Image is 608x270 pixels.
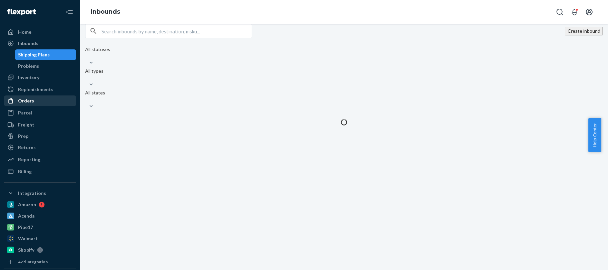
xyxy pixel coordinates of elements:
[18,190,46,197] div: Integrations
[18,133,28,140] div: Prep
[4,258,76,266] a: Add Integration
[18,109,32,116] div: Parcel
[85,89,105,96] div: All states
[4,72,76,83] a: Inventory
[18,121,34,128] div: Freight
[588,118,601,152] button: Help Center
[18,201,36,208] div: Amazon
[85,68,104,74] div: All types
[568,5,581,19] button: Open notifications
[85,74,86,81] input: All types
[15,49,76,60] a: Shipping Plans
[18,51,50,58] div: Shipping Plans
[4,119,76,130] a: Freight
[18,86,53,93] div: Replenishments
[4,142,76,153] a: Returns
[85,46,110,53] div: All statuses
[85,2,126,22] ol: breadcrumbs
[4,188,76,199] button: Integrations
[18,224,33,231] div: Pipe17
[18,156,40,163] div: Reporting
[18,168,32,175] div: Billing
[4,166,76,177] a: Billing
[18,247,34,253] div: Shopify
[4,107,76,118] a: Parcel
[4,84,76,95] a: Replenishments
[4,95,76,106] a: Orders
[4,245,76,255] a: Shopify
[553,5,567,19] button: Open Search Box
[4,199,76,210] a: Amazon
[18,97,34,104] div: Orders
[4,27,76,37] a: Home
[4,233,76,244] a: Walmart
[18,63,39,69] div: Problems
[18,29,31,35] div: Home
[18,213,35,219] div: Acenda
[85,53,86,59] input: All statuses
[18,144,36,151] div: Returns
[583,5,596,19] button: Open account menu
[15,61,76,71] a: Problems
[18,235,38,242] div: Walmart
[4,222,76,233] a: Pipe17
[565,27,603,35] button: Create inbound
[4,154,76,165] a: Reporting
[18,74,39,81] div: Inventory
[63,5,76,19] button: Close Navigation
[4,38,76,49] a: Inbounds
[102,24,252,38] input: Search inbounds by name, destination, msku...
[18,259,48,265] div: Add Integration
[7,9,36,15] img: Flexport logo
[4,211,76,221] a: Acenda
[4,131,76,142] a: Prep
[85,96,86,103] input: All states
[18,40,38,47] div: Inbounds
[91,8,120,15] a: Inbounds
